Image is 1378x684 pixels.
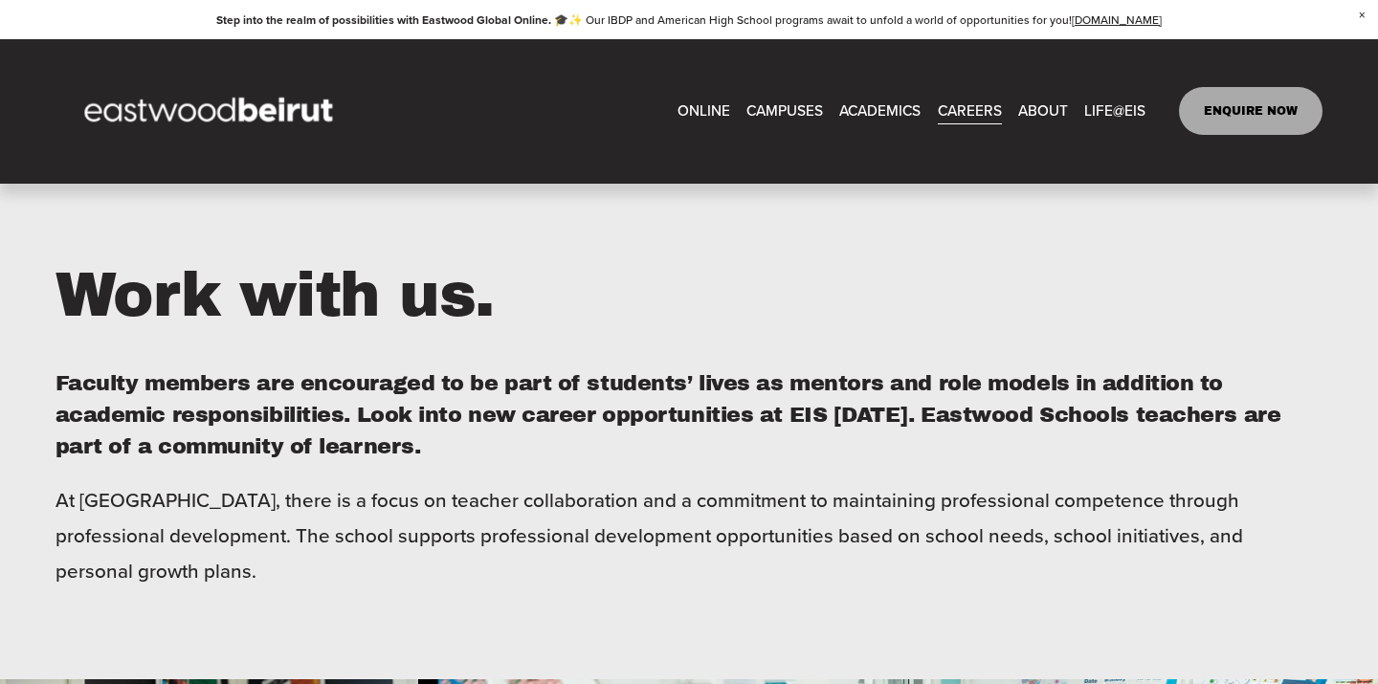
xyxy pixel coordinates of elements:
a: folder dropdown [839,97,921,126]
a: [DOMAIN_NAME] [1072,11,1162,28]
span: ABOUT [1018,98,1068,124]
img: EastwoodIS Global Site [56,62,367,160]
a: folder dropdown [746,97,823,126]
a: ONLINE [678,97,730,126]
h4: Faculty members are encouraged to be part of students’ lives as mentors and role models in additi... [56,368,1323,462]
a: ENQUIRE NOW [1179,87,1323,135]
p: At [GEOGRAPHIC_DATA], there is a focus on teacher collaboration and a commitment to maintaining p... [56,482,1323,588]
a: CAREERS [938,97,1002,126]
span: CAMPUSES [746,98,823,124]
a: folder dropdown [1018,97,1068,126]
span: LIFE@EIS [1084,98,1145,124]
h2: Work with us. [56,255,1323,336]
span: ACADEMICS [839,98,921,124]
a: folder dropdown [1084,97,1145,126]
